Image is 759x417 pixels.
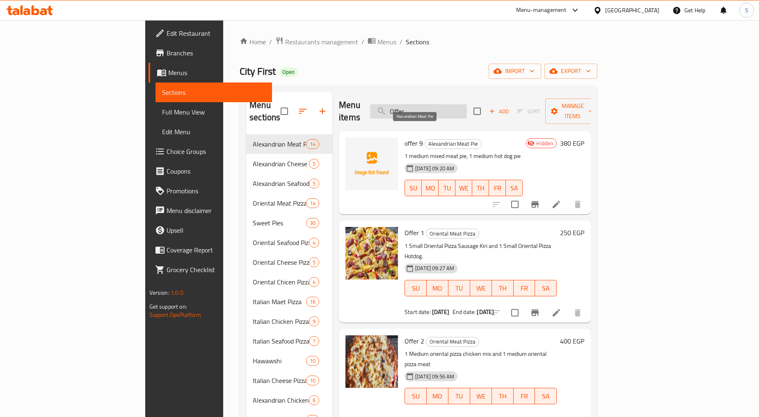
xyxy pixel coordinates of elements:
span: Oriental Meat Pizza [426,337,479,346]
span: 5 [309,259,319,266]
button: Manage items [545,99,600,124]
div: Italian Seafood Pizza [253,336,309,346]
div: Menu-management [516,5,567,15]
div: Italian Seafood Pizza7 [246,331,332,351]
img: Offer 1 [345,227,398,280]
span: import [495,66,535,76]
span: Menus [377,37,396,47]
h6: 400 EGP [560,335,584,347]
span: Italian Cheese Pizza [253,376,306,385]
a: Edit Restaurant [149,23,272,43]
div: Alexandrian Chicken Pie [253,395,309,405]
span: Menu disclaimer [167,206,265,215]
span: offer 9 [405,137,423,149]
span: MO [425,182,435,194]
button: SU [405,180,422,196]
li: / [361,37,364,47]
nav: breadcrumb [240,37,597,47]
span: 7 [309,337,319,345]
div: items [309,179,319,188]
span: Start date: [405,307,431,317]
button: SA [535,280,557,296]
div: items [309,159,319,169]
h6: 380 EGP [560,137,584,149]
button: TH [492,388,514,404]
div: items [306,139,319,149]
div: items [309,257,319,267]
span: FR [517,282,532,294]
button: TU [439,180,455,196]
span: Italian Maet Pizza [253,297,306,307]
span: [DATE] 09:20 AM [412,165,457,172]
span: Offer 1 [405,227,424,239]
a: Sections [155,82,272,102]
span: [DATE] 09:27 AM [412,264,457,272]
a: Choice Groups [149,142,272,161]
input: search [370,104,467,119]
a: Promotions [149,181,272,201]
a: Menus [149,63,272,82]
span: Open [279,69,298,76]
span: Coupons [167,166,265,176]
div: Oriental Chicen Pizza [253,277,309,287]
button: SA [535,388,557,404]
span: Full Menu View [162,107,265,117]
span: TH [476,182,486,194]
span: Manage items [552,101,594,121]
span: S [745,6,748,15]
span: 5 [309,180,319,188]
button: delete [568,195,588,214]
span: Choice Groups [167,147,265,156]
button: FR [489,180,506,196]
a: Coverage Report [149,240,272,260]
div: [GEOGRAPHIC_DATA] [605,6,659,15]
span: TU [442,182,452,194]
span: Oriental Meat Pizza [426,229,479,238]
span: export [551,66,591,76]
span: 4 [309,278,319,286]
a: Branches [149,43,272,63]
a: Upsell [149,220,272,240]
a: Full Menu View [155,102,272,122]
span: MO [430,282,445,294]
div: Alexandrian Cheese Pie [253,159,309,169]
span: Alexandrian Meat Pie [253,139,306,149]
span: End date: [453,307,476,317]
div: Oriental Cheese Pizza5 [246,252,332,272]
span: Add [488,107,510,116]
span: Sweet Pies [253,218,306,228]
span: WE [473,390,489,402]
span: WE [459,182,469,194]
span: TH [495,282,510,294]
div: Alexandrian Seafood Pie [253,179,309,188]
span: FR [517,390,532,402]
button: WE [455,180,472,196]
p: 1 Medium oriental pizza chicken mix and 1 medium oriental pizza meat [405,349,557,369]
a: Menu disclaimer [149,201,272,220]
div: Oriental Seafood Pizza4 [246,233,332,252]
span: Select section [469,103,486,120]
button: MO [427,280,448,296]
div: Alexandrian Seafood Pie5 [246,174,332,193]
span: Version: [149,287,169,298]
h2: Menu items [339,99,360,124]
span: Oriental Meat Pizza [253,198,306,208]
div: items [306,376,319,385]
span: 10 [306,357,319,365]
button: Branch-specific-item [525,303,545,323]
img: Offer 2 [345,335,398,388]
span: Add item [486,105,512,118]
span: SU [408,282,423,294]
div: Italian Chicken Pizza9 [246,312,332,331]
button: WE [470,280,492,296]
span: 6 [309,396,319,404]
p: 1 medium mixed meat pie, 1 medium hot dog pie [405,151,523,161]
span: Select to update [506,196,524,213]
span: WE [473,282,489,294]
span: Sort sections [293,101,313,121]
button: SU [405,388,427,404]
span: Oriental Seafood Pizza [253,238,309,247]
div: Italian Chicken Pizza [253,316,309,326]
